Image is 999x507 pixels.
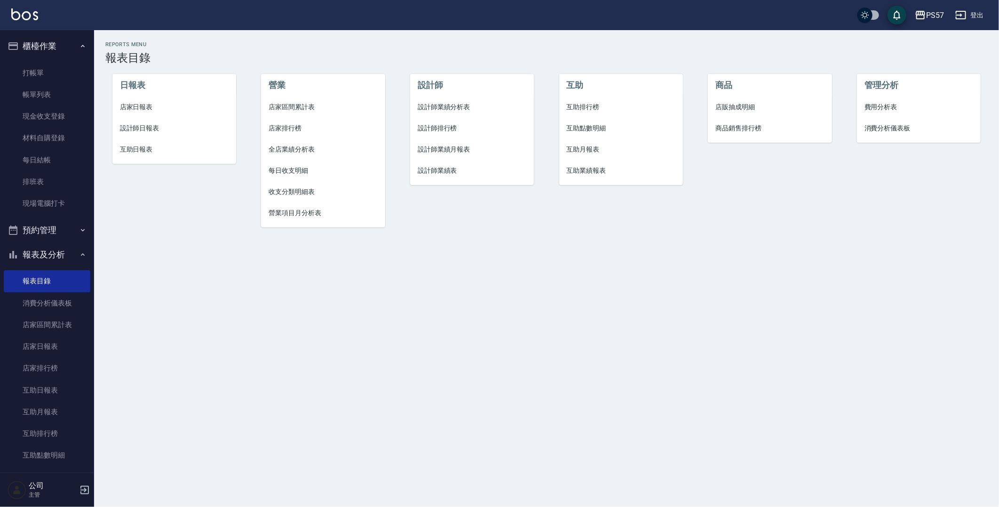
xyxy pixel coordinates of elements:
[4,357,90,379] a: 店家排行榜
[4,270,90,292] a: 報表目錄
[410,118,534,139] a: 設計師排行榜
[418,166,526,176] span: 設計師業績表
[120,145,229,154] span: 互助日報表
[4,84,90,105] a: 帳單列表
[4,218,90,242] button: 預約管理
[4,242,90,267] button: 報表及分析
[8,481,26,499] img: Person
[120,102,229,112] span: 店家日報表
[418,145,526,154] span: 設計師業績月報表
[4,149,90,171] a: 每日結帳
[864,123,973,133] span: 消費分析儀表板
[410,139,534,160] a: 設計師業績月報表
[911,6,948,25] button: PS57
[105,41,988,48] h2: Reports Menu
[4,314,90,336] a: 店家區間累計表
[559,139,683,160] a: 互助月報表
[261,202,385,224] a: 營業項目月分析表
[559,160,683,181] a: 互助業績報表
[4,34,90,58] button: 櫃檯作業
[864,102,973,112] span: 費用分析表
[4,171,90,193] a: 排班表
[4,401,90,423] a: 互助月報表
[418,123,526,133] span: 設計師排行榜
[29,491,77,499] p: 主管
[269,145,377,154] span: 全店業績分析表
[559,97,683,118] a: 互助排行榜
[4,379,90,401] a: 互助日報表
[708,118,832,139] a: 商品銷售排行榜
[567,166,675,176] span: 互助業績報表
[112,74,236,97] li: 日報表
[715,123,824,133] span: 商品銷售排行榜
[4,193,90,214] a: 現場電腦打卡
[857,118,981,139] a: 消費分析儀表板
[269,166,377,176] span: 每日收支明細
[857,74,981,97] li: 管理分析
[112,97,236,118] a: 店家日報表
[269,102,377,112] span: 店家區間累計表
[4,444,90,466] a: 互助點數明細
[269,123,377,133] span: 店家排行榜
[4,336,90,357] a: 店家日報表
[261,97,385,118] a: 店家區間累計表
[269,208,377,218] span: 營業項目月分析表
[29,481,77,491] h5: 公司
[4,423,90,444] a: 互助排行榜
[4,62,90,84] a: 打帳單
[708,97,832,118] a: 店販抽成明細
[559,118,683,139] a: 互助點數明細
[410,160,534,181] a: 設計師業績表
[105,51,988,64] h3: 報表目錄
[112,118,236,139] a: 設計師日報表
[261,118,385,139] a: 店家排行榜
[4,127,90,149] a: 材料自購登錄
[567,123,675,133] span: 互助點數明細
[261,74,385,97] li: 營業
[888,6,906,24] button: save
[926,9,944,21] div: PS57
[261,160,385,181] a: 每日收支明細
[951,7,988,24] button: 登出
[261,181,385,202] a: 收支分類明細表
[708,74,832,97] li: 商品
[4,105,90,127] a: 現金收支登錄
[567,102,675,112] span: 互助排行榜
[4,467,90,488] a: 互助業績報表
[4,292,90,314] a: 消費分析儀表板
[418,102,526,112] span: 設計師業績分析表
[410,97,534,118] a: 設計師業績分析表
[269,187,377,197] span: 收支分類明細表
[567,145,675,154] span: 互助月報表
[112,139,236,160] a: 互助日報表
[857,97,981,118] a: 費用分析表
[410,74,534,97] li: 設計師
[559,74,683,97] li: 互助
[120,123,229,133] span: 設計師日報表
[11,8,38,20] img: Logo
[261,139,385,160] a: 全店業績分析表
[715,102,824,112] span: 店販抽成明細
